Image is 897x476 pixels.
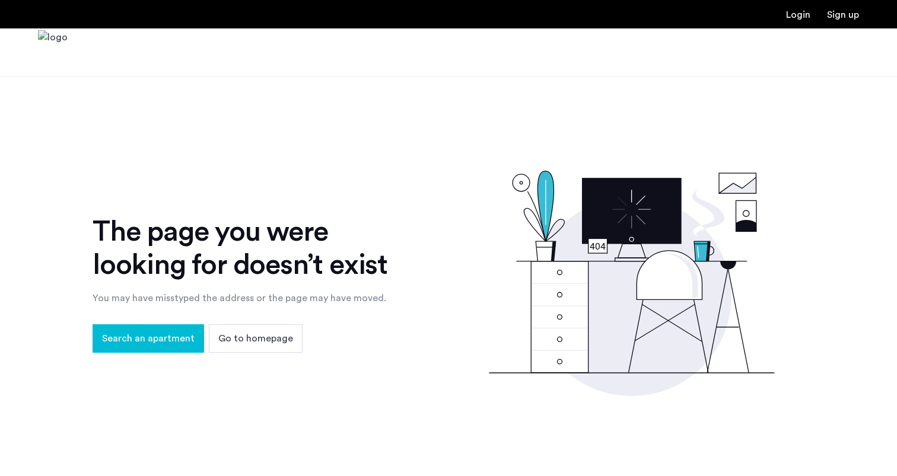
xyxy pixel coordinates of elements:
a: Cazamio Logo [38,30,68,75]
div: The page you were looking for doesn’t exist [93,215,409,282]
span: Search an apartment [102,331,195,346]
a: Login [786,10,810,20]
img: logo [38,30,68,75]
button: button [93,324,204,353]
div: You may have misstyped the address or the page may have moved. [93,291,409,305]
span: Go to homepage [218,331,293,346]
button: button [209,324,303,353]
a: Registration [827,10,859,20]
